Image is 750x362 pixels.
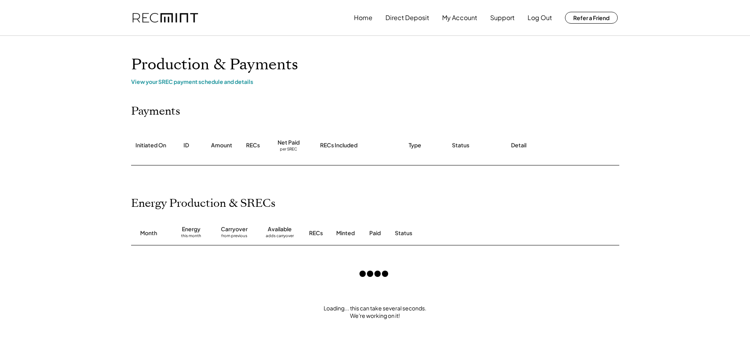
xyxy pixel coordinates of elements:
h1: Production & Payments [131,56,619,74]
div: Status [452,141,469,149]
button: Home [354,10,372,26]
div: Type [409,141,421,149]
div: Energy [182,225,200,233]
div: Detail [511,141,526,149]
div: this month [181,233,201,241]
div: Minted [336,229,355,237]
button: Log Out [528,10,552,26]
div: Amount [211,141,232,149]
button: Refer a Friend [565,12,618,24]
div: RECs [246,141,260,149]
img: recmint-logotype%403x.png [133,13,198,23]
div: Paid [369,229,381,237]
div: per SREC [280,147,297,152]
div: Month [140,229,157,237]
div: Net Paid [278,139,300,147]
button: Direct Deposit [385,10,429,26]
div: View your SREC payment schedule and details [131,78,619,85]
div: from previous [221,233,247,241]
div: Initiated On [135,141,166,149]
button: Support [490,10,515,26]
button: My Account [442,10,477,26]
div: Carryover [221,225,248,233]
h2: Energy Production & SRECs [131,197,276,210]
h2: Payments [131,105,180,118]
div: Status [395,229,529,237]
div: Available [268,225,292,233]
div: RECs Included [320,141,357,149]
div: ID [183,141,189,149]
div: Loading... this can take several seconds. We're working on it! [123,304,627,320]
div: RECs [309,229,323,237]
div: adds carryover [266,233,294,241]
